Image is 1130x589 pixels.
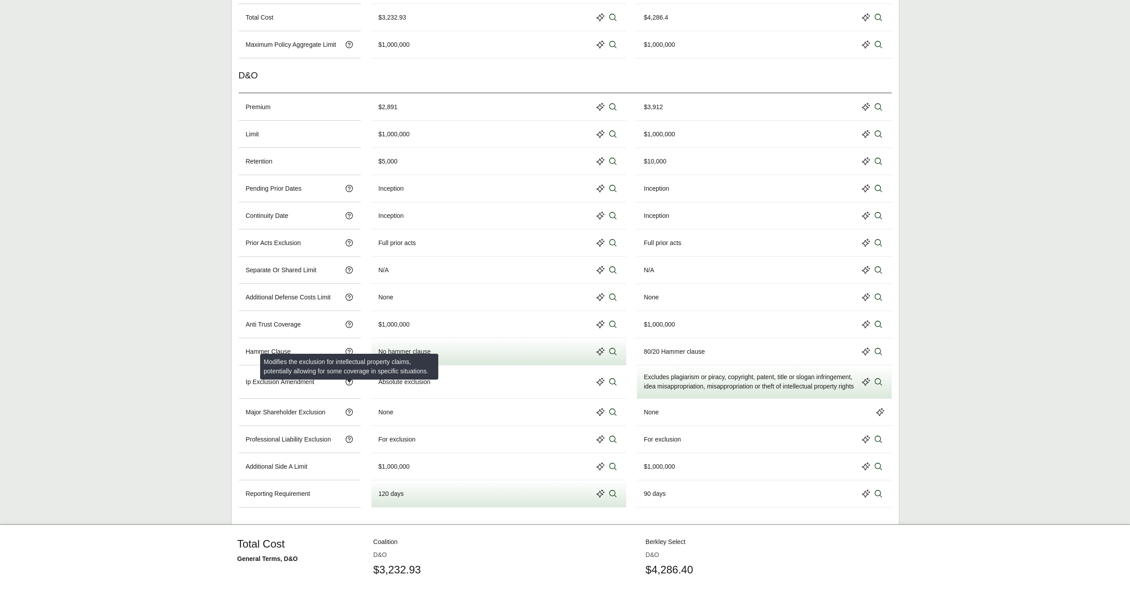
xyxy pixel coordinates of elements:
p: Pending Prior Dates [246,184,302,193]
div: $1,000,000 [644,130,675,139]
div: $4,286.4 [644,13,669,22]
div: N/A [379,266,389,275]
div: N/A [644,266,654,275]
p: Additional Defense Costs Limit [246,293,331,302]
div: Full prior acts [379,238,416,248]
p: Major Shareholder Exclusion [246,408,326,417]
p: Separate Or Shared Limit [246,266,317,275]
p: Retention [246,157,273,166]
p: Professional Liability Exclusion [246,435,331,444]
div: Inception [644,184,669,193]
div: 90 days [644,489,666,499]
div: Inception [644,211,669,221]
div: $1,000,000 [379,462,410,471]
p: Hammer Clause [246,347,291,356]
div: D&O [239,58,892,94]
div: None [379,293,393,302]
p: Additional Side A Limit [246,462,308,471]
p: Prior Acts Exclusion [246,238,301,248]
div: $3,232.93 [379,13,406,22]
div: $10,000 [644,157,667,166]
div: For exclusion [644,435,681,444]
div: None [644,408,659,417]
p: Premium [246,102,271,112]
div: For exclusion [379,435,416,444]
div: $1,000,000 [379,320,410,329]
div: Inception [379,184,404,193]
div: $1,000,000 [644,462,675,471]
p: Total Cost [246,13,273,22]
div: None [644,293,659,302]
div: 80/20 Hammer clause [644,347,705,356]
div: $1,000,000 [644,40,675,49]
p: Continuity Date [246,211,289,221]
div: Absolute exclusion [379,377,431,387]
div: $3,912 [644,102,663,112]
div: Excludes plagiarism or piracy, copyright, patent, title or slogan infringement, idea misappropria... [644,372,858,391]
div: $2,891 [379,102,398,112]
div: 120 days [379,489,404,499]
div: $1,000,000 [379,130,410,139]
p: Limit [246,130,259,139]
p: Maximum Policy Aggregate Limit [246,40,336,49]
div: $1,000,000 [379,40,410,49]
div: Modifies the exclusion for intellectual property claims, potentially allowing for some coverage i... [260,354,438,380]
p: Ip Exclusion Amendment [246,377,314,387]
p: Reporting Requirement [246,489,310,499]
div: None [379,408,393,417]
div: Full prior acts [644,238,681,248]
div: $1,000,000 [644,320,675,329]
div: $5,000 [379,157,398,166]
div: Inception [379,211,404,221]
p: Anti Trust Coverage [246,320,301,329]
div: No hammer clause [379,347,431,356]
